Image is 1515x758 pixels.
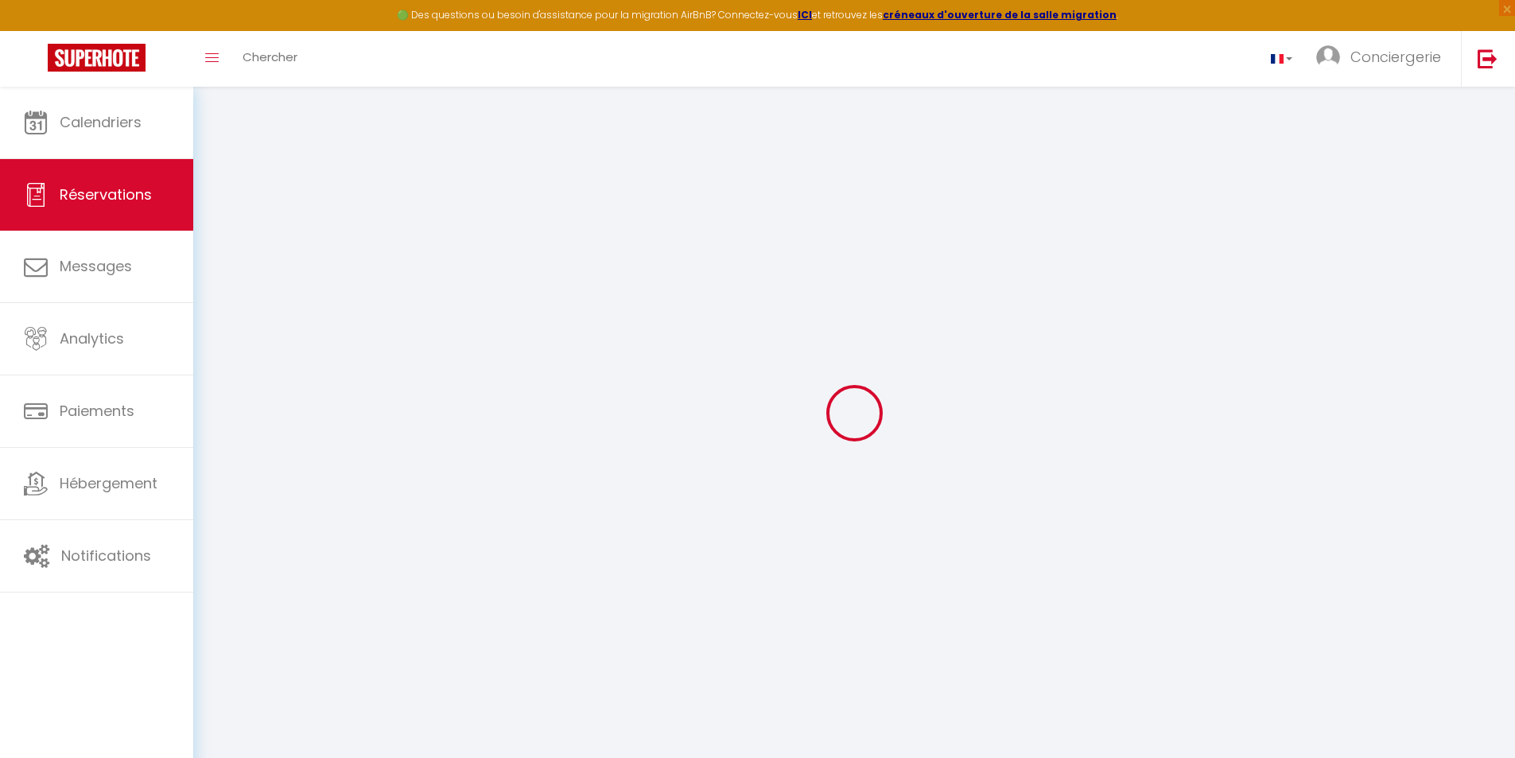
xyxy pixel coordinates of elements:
[60,473,157,493] span: Hébergement
[60,401,134,421] span: Paiements
[798,8,812,21] a: ICI
[1478,49,1498,68] img: logout
[883,8,1117,21] a: créneaux d'ouverture de la salle migration
[1304,31,1461,87] a: ... Conciergerie
[60,185,152,204] span: Réservations
[1316,45,1340,69] img: ...
[48,44,146,72] img: Super Booking
[1350,47,1441,67] span: Conciergerie
[13,6,60,54] button: Ouvrir le widget de chat LiveChat
[60,256,132,276] span: Messages
[61,546,151,566] span: Notifications
[60,328,124,348] span: Analytics
[60,112,142,132] span: Calendriers
[243,49,297,65] span: Chercher
[231,31,309,87] a: Chercher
